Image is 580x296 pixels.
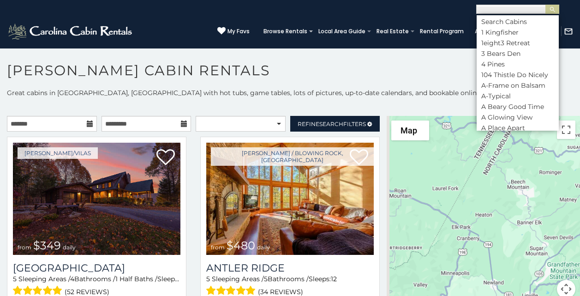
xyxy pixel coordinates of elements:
[477,92,559,100] li: A-Typical
[477,60,559,68] li: 4 Pines
[33,239,61,252] span: $349
[298,121,366,127] span: Refine Filters
[477,18,559,26] li: Search Cabins
[13,262,180,274] a: [GEOGRAPHIC_DATA]
[372,25,413,38] a: Real Estate
[477,81,559,90] li: A-Frame on Balsam
[227,27,250,36] span: My Favs
[13,143,180,255] img: 1756500887_thumbnail.jpeg
[179,275,185,283] span: 12
[314,25,370,38] a: Local Area Guide
[206,143,374,255] a: from $480 daily
[391,121,429,140] button: Change map style
[477,124,559,132] li: A Place Apart
[477,113,559,121] li: A Glowing View
[264,275,268,283] span: 5
[206,262,374,274] a: Antler Ridge
[477,28,559,36] li: 1 Kingfisher
[13,262,180,274] h3: Diamond Creek Lodge
[7,22,135,41] img: White-1-2.png
[206,275,210,283] span: 5
[227,239,255,252] span: $480
[211,244,225,251] span: from
[13,275,17,283] span: 5
[206,143,374,255] img: 1714397585_thumbnail.jpeg
[401,126,417,135] span: Map
[211,147,374,166] a: [PERSON_NAME] / Blowing Rock, [GEOGRAPHIC_DATA]
[13,143,180,255] a: from $349 daily
[470,25,497,38] a: About
[18,244,31,251] span: from
[259,25,312,38] a: Browse Rentals
[477,71,559,79] li: 104 Thistle Do Nicely
[331,275,337,283] span: 12
[63,244,76,251] span: daily
[477,103,559,111] li: A Beary Good Time
[18,147,98,159] a: [PERSON_NAME]/Vilas
[477,39,559,47] li: 1eight3 Retreat
[477,49,559,58] li: 3 Bears Den
[217,27,250,36] a: My Favs
[415,25,468,38] a: Rental Program
[290,116,380,132] a: RefineSearchFilters
[70,275,74,283] span: 4
[557,121,575,139] button: Toggle fullscreen view
[156,148,175,168] a: Add to favorites
[257,244,270,251] span: daily
[319,121,343,127] span: Search
[564,27,573,36] img: mail-regular-white.png
[115,275,157,283] span: 1 Half Baths /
